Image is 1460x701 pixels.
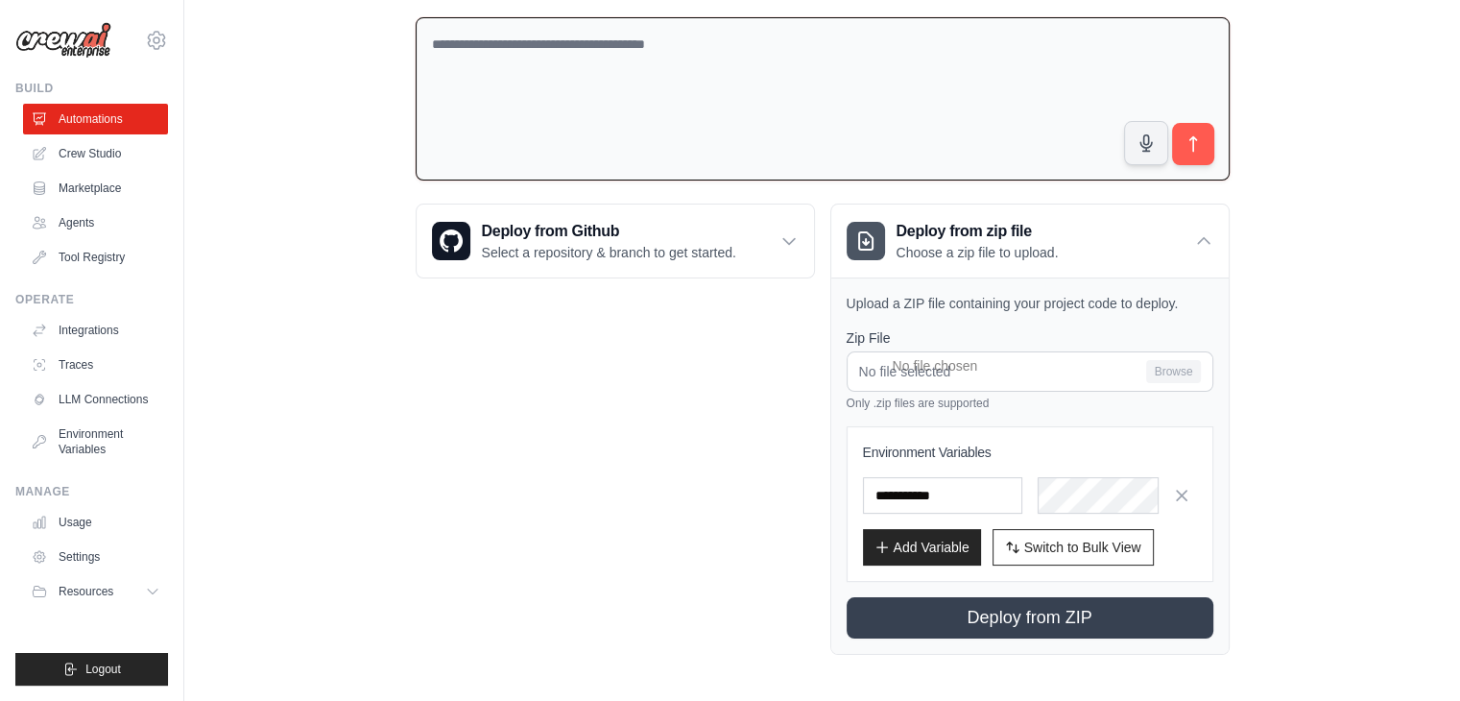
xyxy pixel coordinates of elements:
button: Resources [23,576,168,607]
div: Build [15,81,168,96]
a: Agents [23,207,168,238]
h3: Deploy from Github [482,220,736,243]
a: Settings [23,542,168,572]
input: No file selected Browse [847,351,1213,392]
a: Automations [23,104,168,134]
a: Traces [23,350,168,380]
p: Choose a zip file to upload. [897,243,1059,262]
a: Integrations [23,315,168,346]
span: Resources [59,584,113,599]
a: LLM Connections [23,384,168,415]
a: Crew Studio [23,138,168,169]
label: Zip File [847,328,1213,348]
a: Usage [23,507,168,538]
a: Environment Variables [23,419,168,465]
iframe: Chat Widget [1364,609,1460,701]
span: Switch to Bulk View [1024,538,1141,557]
button: Deploy from ZIP [847,597,1213,639]
button: Add Variable [863,529,981,566]
img: Logo [15,22,111,59]
a: Marketplace [23,173,168,204]
h3: Deploy from zip file [897,220,1059,243]
p: Upload a ZIP file containing your project code to deploy. [847,294,1213,313]
p: Select a repository & branch to get started. [482,243,736,262]
a: Tool Registry [23,242,168,273]
p: Only .zip files are supported [847,396,1213,411]
button: Logout [15,653,168,686]
button: Switch to Bulk View [993,529,1154,566]
h3: Environment Variables [863,443,1197,462]
span: Logout [85,662,121,677]
div: Operate [15,292,168,307]
div: Manage [15,484,168,499]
